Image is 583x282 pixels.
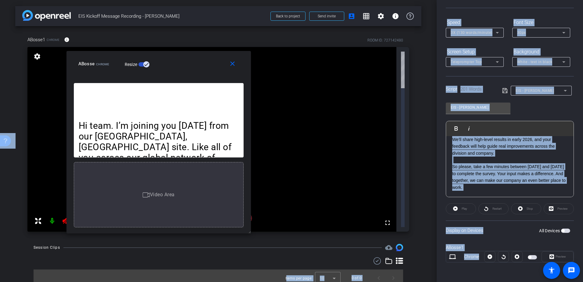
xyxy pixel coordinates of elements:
[512,17,570,28] div: Font Size
[79,120,239,227] p: Hi team. I’m joining you [DATE] from our [GEOGRAPHIC_DATA], [GEOGRAPHIC_DATA] site. Like all of y...
[33,53,41,60] mat-icon: settings
[352,275,362,281] div: 0 of 0
[517,60,553,64] span: White - text in black
[446,47,504,57] div: Screen Setup
[377,13,384,20] mat-icon: settings
[367,38,403,43] div: ROOM ID: 727142480
[450,122,462,135] button: Bold (Ctrl+B)
[396,244,403,251] img: Session clips
[517,31,526,35] span: 30px
[318,14,336,19] span: Send invite
[385,244,392,251] mat-icon: cloud_upload
[47,38,59,42] span: Chrome
[276,14,300,18] span: Back to project
[451,31,492,35] span: 3X (130 words/minute)
[568,267,575,274] mat-icon: message
[150,192,175,197] span: Video Area
[459,254,485,260] div: Chrome
[463,122,475,135] button: Italic (Ctrl+I)
[446,244,574,251] div: ABosse1
[451,60,482,64] span: Teleprompter Top
[348,13,355,20] mat-icon: account_box
[285,275,313,281] div: Items per page:
[539,228,561,234] label: All Devices
[27,36,45,43] span: ABosse1
[78,61,95,67] span: ABosse
[446,220,574,240] div: Display on Devices
[34,244,60,251] div: Session Clips
[384,219,391,226] mat-icon: fullscreen
[392,13,399,20] mat-icon: info
[446,86,494,93] div: Script
[22,10,71,21] img: app-logo
[363,13,370,20] mat-icon: grid_on
[460,86,482,92] span: 201 Words
[78,10,267,22] span: EIS Kickoff Message Recording - [PERSON_NAME]
[548,267,555,274] mat-icon: accessibility
[125,61,139,67] label: Resize
[385,244,392,251] span: Destinations for your clips
[96,63,109,66] span: Chrome
[452,129,567,157] p: We’ll share high-level results in early 2026, and your feedback will help guide real improvements...
[452,163,567,191] p: So please, take a few minutes between [DATE] and [DATE] to complete the survey. Your input makes ...
[451,104,506,111] input: Title
[446,17,504,28] div: Speed
[64,37,70,42] mat-icon: info
[229,60,236,68] mat-icon: close
[512,47,570,57] div: Background
[516,89,554,93] span: EIS - [PERSON_NAME]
